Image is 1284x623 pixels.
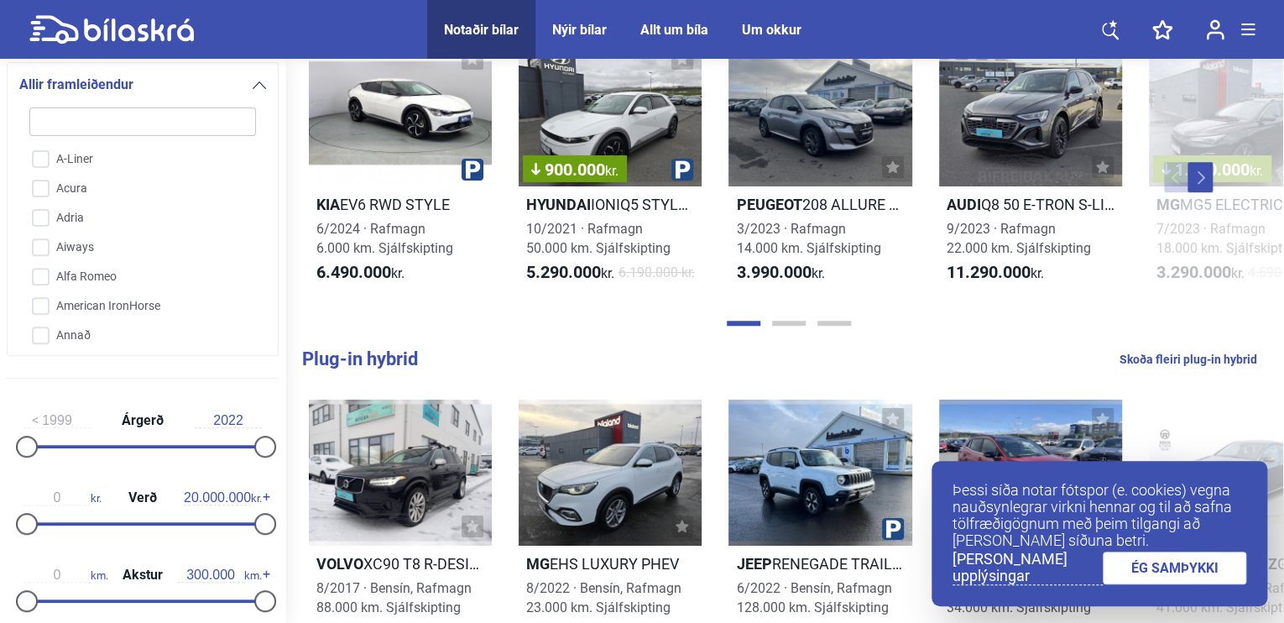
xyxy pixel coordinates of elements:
[526,196,591,213] b: Hyundai
[1156,263,1245,283] span: kr.
[526,263,614,283] span: kr.
[1103,552,1247,584] a: ÉG SAMÞYKKI
[736,263,824,283] span: kr.
[728,554,911,573] h2: RENEGADE TRAILHAWK PHEV
[23,490,102,505] span: kr.
[117,414,168,427] span: Árgerð
[728,39,911,298] a: Peugeot208 ALLURE 50 KWH3/2023 · Rafmagn14.000 km. Sjálfskipting3.990.000kr.
[1156,196,1180,213] b: Mg
[947,262,1031,282] b: 11.290.000
[526,580,681,615] span: 8/2022 · Bensín, Rafmagn 23.000 km. Sjálfskipting
[1156,262,1231,282] b: 3.290.000
[742,22,801,38] a: Um okkur
[302,348,418,369] b: Plug-in hybrid
[736,555,771,573] b: Jeep
[316,580,472,615] span: 8/2017 · Bensín, Rafmagn 88.000 km. Sjálfskipting
[736,580,891,615] span: 6/2022 · Bensín, Rafmagn 128.000 km. Sjálfskipting
[177,568,262,583] span: km.
[947,580,1102,615] span: 8/2022 · Bensín, Rafmagn 34.000 km. Sjálfskipting
[526,262,601,282] b: 5.290.000
[124,491,161,505] span: Verð
[1120,348,1257,370] a: Skoða fleiri plug-in hybrid
[316,262,391,282] b: 6.490.000
[728,195,911,214] h2: 208 ALLURE 50 KWH
[316,263,405,283] span: kr.
[817,321,851,326] button: Page 3
[947,196,981,213] b: Audi
[953,551,1103,585] a: [PERSON_NAME] upplýsingar
[184,490,262,505] span: kr.
[618,263,694,283] span: 6.190.000 kr.
[19,73,133,97] span: Allir framleiðendur
[519,195,702,214] h2: IONIQ5 STYLE 73KWH
[947,221,1091,256] span: 9/2023 · Rafmagn 22.000 km. Sjálfskipting
[316,221,453,256] span: 6/2024 · Rafmagn 6.000 km. Sjálfskipting
[316,555,363,573] b: Volvo
[444,22,519,38] a: Notaðir bílar
[947,263,1044,283] span: kr.
[953,482,1246,549] p: Þessi síða notar fótspor (e. cookies) vegna nauðsynlegrar virkni hennar og til að safna tölfræðig...
[1206,19,1224,40] img: user-login.svg
[736,221,880,256] span: 3/2023 · Rafmagn 14.000 km. Sjálfskipting
[519,554,702,573] h2: EHS LUXURY PHEV
[526,555,550,573] b: Mg
[519,39,702,298] a: 900.000kr.HyundaiIONIQ5 STYLE 73KWH10/2021 · Rafmagn50.000 km. Sjálfskipting5.290.000kr.6.190.000...
[309,195,492,214] h2: EV6 RWD STYLE
[772,321,806,326] button: Page 2
[1250,163,1263,179] span: kr.
[309,39,492,298] a: KiaEV6 RWD STYLE6/2024 · Rafmagn6.000 km. Sjálfskipting6.490.000kr.
[1161,161,1263,178] span: 1.300.000
[640,22,708,38] a: Allt um bíla
[939,195,1122,214] h2: Q8 50 E-TRON S-LINE
[605,163,619,179] span: kr.
[309,554,492,573] h2: XC90 T8 R-DESIGN PLUG IN HYBRID
[552,22,607,38] a: Nýir bílar
[316,196,340,213] b: Kia
[727,321,760,326] button: Page 1
[23,568,108,583] span: km.
[939,39,1122,298] a: AudiQ8 50 E-TRON S-LINE9/2023 · Rafmagn22.000 km. Sjálfskipting11.290.000kr.
[526,221,671,256] span: 10/2021 · Rafmagn 50.000 km. Sjálfskipting
[736,262,811,282] b: 3.990.000
[1187,162,1213,192] button: Next
[1164,162,1189,192] button: Previous
[736,196,801,213] b: Peugeot
[118,568,167,582] span: Akstur
[531,161,619,178] span: 900.000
